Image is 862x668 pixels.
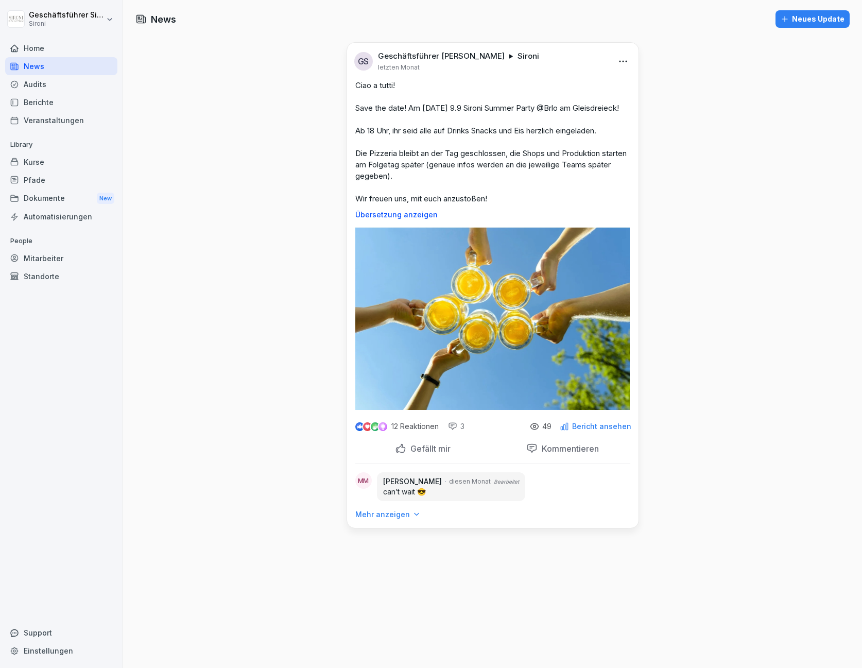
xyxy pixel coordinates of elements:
[355,211,630,219] p: Übersetzung anzeigen
[378,63,420,72] p: letzten Monat
[378,51,505,61] p: Geschäftsführer [PERSON_NAME]
[494,478,519,486] p: Bearbeitet
[5,233,117,249] p: People
[355,80,630,204] p: Ciao a tutti! Save the date! Am [DATE] 9.9 Sironi Summer Party @Brlo am Gleisdreieck! Ab 18 Uhr, ...
[5,189,117,208] div: Dokumente
[383,476,442,487] p: [PERSON_NAME]
[406,443,451,454] p: Gefällt mir
[371,422,380,431] img: celebrate
[5,111,117,129] a: Veranstaltungen
[5,171,117,189] a: Pfade
[383,487,519,497] p: can’t wait 😎
[355,472,372,489] div: MM
[5,93,117,111] a: Berichte
[97,193,114,204] div: New
[538,443,599,454] p: Kommentieren
[355,227,630,410] img: c3opskvpvb4fyncp061j4xa5.png
[5,208,117,226] a: Automatisierungen
[151,12,176,26] h1: News
[781,13,844,25] div: Neues Update
[775,10,850,28] button: Neues Update
[5,267,117,285] a: Standorte
[518,51,539,61] p: Sironi
[378,422,387,431] img: inspiring
[5,249,117,267] a: Mitarbeiter
[354,52,373,71] div: GS
[364,423,371,431] img: love
[5,75,117,93] a: Audits
[29,11,104,20] p: Geschäftsführer Sironi
[5,136,117,153] p: Library
[5,153,117,171] a: Kurse
[448,421,464,432] div: 3
[449,477,491,486] p: diesen Monat
[542,422,551,431] p: 49
[5,57,117,75] a: News
[5,189,117,208] a: DokumenteNew
[5,624,117,642] div: Support
[355,509,410,520] p: Mehr anzeigen
[355,422,364,431] img: like
[29,20,104,27] p: Sironi
[5,642,117,660] a: Einstellungen
[391,422,439,431] p: 12 Reaktionen
[5,39,117,57] a: Home
[572,422,631,431] p: Bericht ansehen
